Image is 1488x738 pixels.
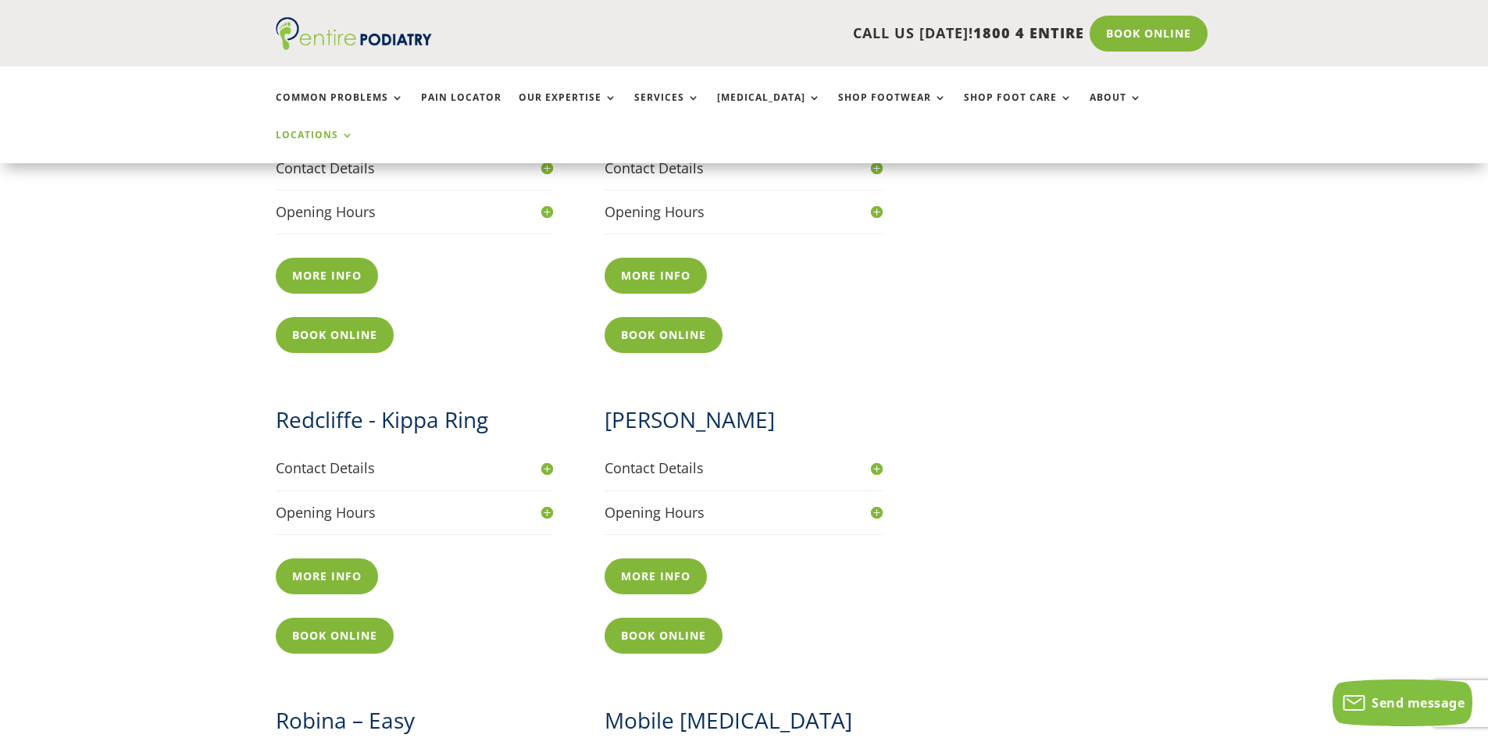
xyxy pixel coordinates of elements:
h4: Contact Details [605,159,883,178]
h4: Contact Details [605,458,883,478]
a: Shop Foot Care [964,92,1072,126]
h4: Opening Hours [276,503,554,522]
h4: Contact Details [276,159,554,178]
a: Common Problems [276,92,404,126]
h4: Contact Details [276,458,554,478]
a: More info [605,258,707,294]
a: More info [276,558,378,594]
h2: [PERSON_NAME] [605,405,883,443]
a: Locations [276,130,354,163]
a: Entire Podiatry [276,37,432,53]
a: [MEDICAL_DATA] [717,92,821,126]
a: Services [634,92,700,126]
a: Shop Footwear [838,92,947,126]
h4: Opening Hours [605,503,883,522]
a: Book Online [276,317,394,353]
a: Book Online [276,618,394,654]
img: logo (1) [276,17,432,50]
h4: Opening Hours [276,202,554,222]
a: About [1090,92,1142,126]
h2: Redcliffe - Kippa Ring [276,405,554,443]
a: Book Online [1090,16,1208,52]
a: Our Expertise [519,92,617,126]
a: Book Online [605,317,723,353]
span: Send message [1372,694,1465,711]
a: More info [276,258,378,294]
a: Pain Locator [421,92,501,126]
p: CALL US [DATE]! [492,23,1084,44]
button: Send message [1333,679,1472,726]
a: Book Online [605,618,723,654]
span: 1800 4 ENTIRE [973,23,1084,42]
a: More info [605,558,707,594]
h4: Opening Hours [605,202,883,222]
